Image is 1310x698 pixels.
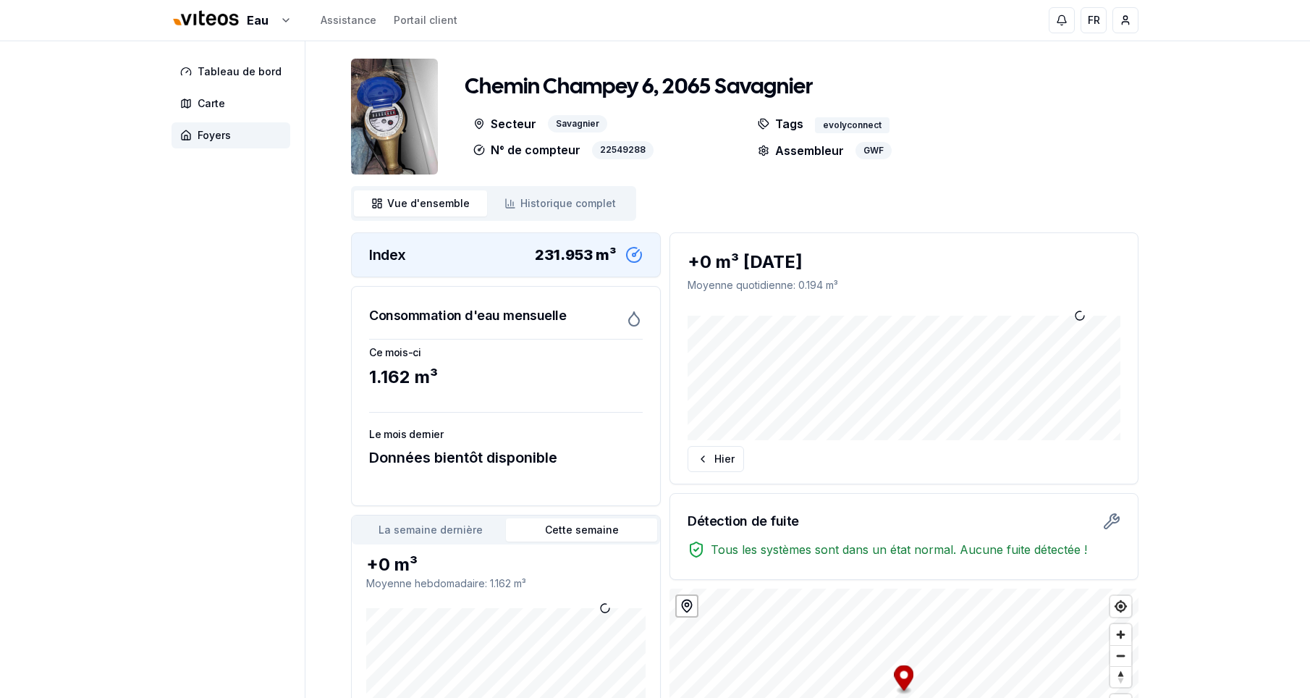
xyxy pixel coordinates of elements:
[172,91,296,117] a: Carte
[473,115,536,133] p: Secteur
[688,278,1120,293] p: Moyenne quotidienne : 0.194 m³
[465,75,813,101] h1: Chemin Champey 6, 2065 Savagnier
[172,59,296,85] a: Tableau de bord
[247,12,269,29] span: Eau
[688,446,744,472] button: Hier
[321,13,376,28] a: Assistance
[366,576,646,591] p: Moyenne hebdomadaire : 1.162 m³
[758,115,803,133] p: Tags
[198,64,282,79] span: Tableau de bord
[688,251,1120,274] div: +0 m³ [DATE]
[351,59,438,174] img: unit Image
[688,511,799,531] h3: Détection de fuite
[1110,646,1131,666] span: Zoom out
[1110,645,1131,666] button: Zoom out
[172,122,296,148] a: Foyers
[473,141,580,159] p: N° de compteur
[355,518,506,542] button: La semaine dernière
[815,117,889,133] div: evolyconnect
[1110,667,1131,687] span: Reset bearing to north
[548,115,607,133] div: Savagnier
[855,142,892,159] div: GWF
[198,128,231,143] span: Foyers
[369,366,643,389] div: 1.162 m³
[172,5,292,36] button: Eau
[369,245,406,265] h3: Index
[198,96,225,111] span: Carte
[1110,624,1131,645] button: Zoom in
[520,196,616,211] span: Historique complet
[506,518,657,542] button: Cette semaine
[354,190,487,216] a: Vue d'ensemble
[487,190,633,216] a: Historique complet
[1081,7,1107,33] button: FR
[387,196,470,211] span: Vue d'ensemble
[369,306,566,326] h3: Consommation d'eau mensuelle
[394,13,457,28] a: Portail client
[369,427,643,442] h3: Le mois dernier
[1110,596,1131,617] button: Find my location
[592,141,654,159] div: 22549288
[1110,666,1131,687] button: Reset bearing to north
[758,142,844,159] p: Assembleur
[535,245,617,265] div: 231.953 m³
[172,1,241,36] img: Viteos - Eau Logo
[366,553,646,576] div: +0 m³
[895,665,914,695] div: Map marker
[711,541,1087,558] span: Tous les systèmes sont dans un état normal. Aucune fuite détectée !
[1088,13,1100,28] span: FR
[369,345,643,360] h3: Ce mois-ci
[369,447,643,468] div: Données bientôt disponible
